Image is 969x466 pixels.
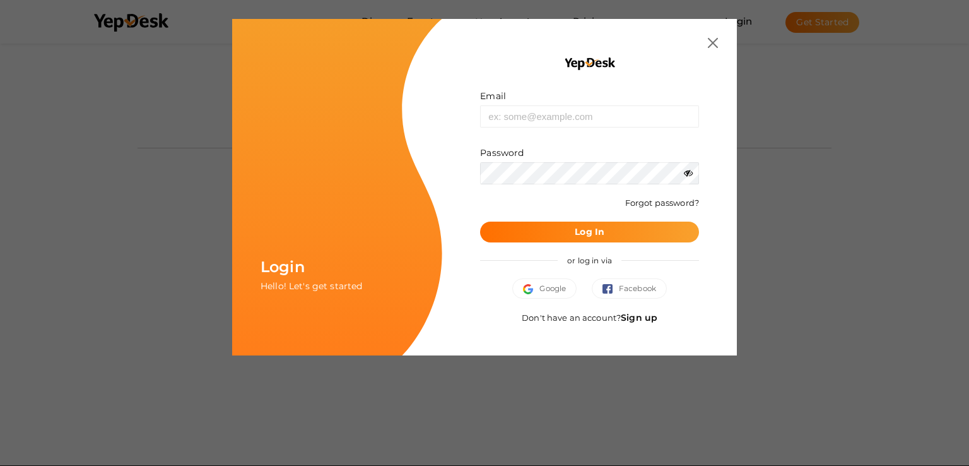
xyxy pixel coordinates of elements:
[522,313,657,323] span: Don't have an account?
[261,258,305,276] span: Login
[558,246,621,275] span: or log in via
[512,278,577,299] button: Google
[480,90,506,102] label: Email
[602,284,619,294] img: facebook.svg
[621,312,657,323] a: Sign up
[708,38,718,48] img: close.svg
[480,105,699,128] input: ex: some@example.com
[480,146,524,159] label: Password
[480,222,699,242] button: Log In
[625,198,699,208] a: Forgot password?
[592,278,667,299] button: Facebook
[563,57,616,71] img: YEP_black_cropped.png
[261,280,362,292] span: Hello! Let's get started
[575,226,604,237] b: Log In
[523,284,539,294] img: google.svg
